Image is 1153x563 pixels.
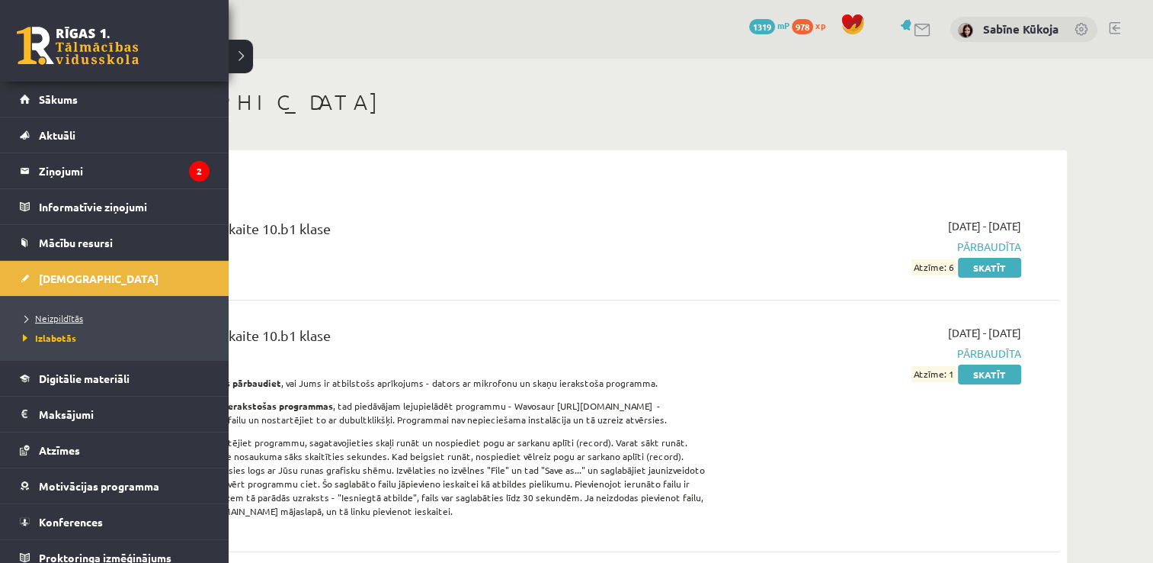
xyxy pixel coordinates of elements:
[20,189,210,224] a: Informatīvie ziņojumi
[19,312,83,324] span: Neizpildītās
[114,353,711,367] p: Ieskaite jāpilda mutiski.
[20,153,210,188] a: Ziņojumi2
[114,376,711,390] p: , vai Jums ir atbilstošs aprīkojums - dators ar mikrofonu un skaņu ierakstoša programma.
[749,19,789,31] a: 1319 mP
[114,218,711,246] div: Angļu valoda 3. ieskaite 10.b1 klase
[39,236,113,249] span: Mācību resursi
[20,397,210,432] a: Maksājumi
[734,239,1021,255] span: Pārbaudīta
[815,19,825,31] span: xp
[39,515,103,529] span: Konferences
[20,433,210,468] a: Atzīmes
[20,225,210,260] a: Mācību resursi
[39,372,130,385] span: Digitālie materiāli
[39,153,210,188] legend: Ziņojumi
[777,19,789,31] span: mP
[20,361,210,396] a: Digitālie materiāli
[19,332,76,344] span: Izlabotās
[114,325,711,353] div: Angļu valoda 4. ieskaite 10.b1 klase
[983,21,1059,37] a: Sabīne Kūkoja
[734,346,1021,362] span: Pārbaudīta
[189,161,210,182] i: 2
[911,259,956,275] span: Atzīme: 6
[948,218,1021,234] span: [DATE] - [DATE]
[792,19,813,34] span: 978
[39,443,80,457] span: Atzīmes
[20,504,210,539] a: Konferences
[20,117,210,153] a: Aktuāli
[91,89,1067,115] h1: [DEMOGRAPHIC_DATA]
[114,399,711,426] p: , tad piedāvājam lejupielādēt programmu - Wavosaur [URL][DOMAIN_NAME] - Lejuplādējiet programmas ...
[39,272,159,285] span: [DEMOGRAPHIC_DATA]
[39,128,75,142] span: Aktuāli
[20,468,210,503] a: Motivācijas programma
[19,331,213,345] a: Izlabotās
[17,27,139,65] a: Rīgas 1. Tālmācības vidusskola
[958,365,1021,384] a: Skatīt
[792,19,833,31] a: 978 xp
[948,325,1021,341] span: [DATE] - [DATE]
[958,23,973,38] img: Sabīne Kūkoja
[20,261,210,296] a: [DEMOGRAPHIC_DATA]
[911,366,956,382] span: Atzīme: 1
[958,258,1021,278] a: Skatīt
[749,19,775,34] span: 1319
[39,189,210,224] legend: Informatīvie ziņojumi
[19,311,213,325] a: Neizpildītās
[20,82,210,117] a: Sākums
[39,397,210,432] legend: Maksājumi
[39,479,159,493] span: Motivācijas programma
[39,92,78,106] span: Sākums
[114,436,711,518] p: Startējiet programmu, sagatavojieties skaļi runāt un nospiediet pogu ar sarkanu aplīti (record). ...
